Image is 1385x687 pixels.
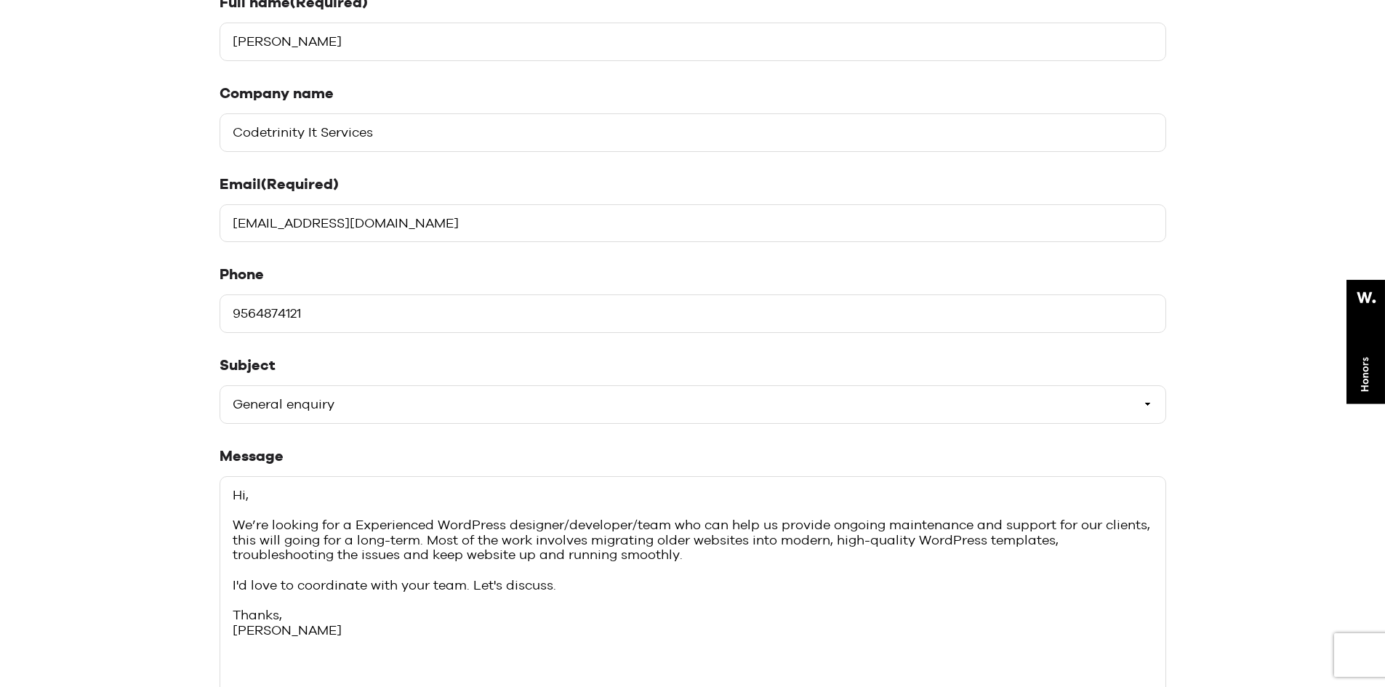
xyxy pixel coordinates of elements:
[261,175,339,193] span: (Required)
[220,84,1166,103] label: Company name
[220,294,1166,333] input: Enter your phone number
[220,204,1166,243] input: Enter your email address
[220,23,1166,61] input: Enter your full name
[220,356,1166,374] label: Subject
[220,113,1166,152] input: Enter your company name
[220,175,1166,193] label: Email
[220,447,1166,465] label: Message
[220,265,1166,284] label: Phone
